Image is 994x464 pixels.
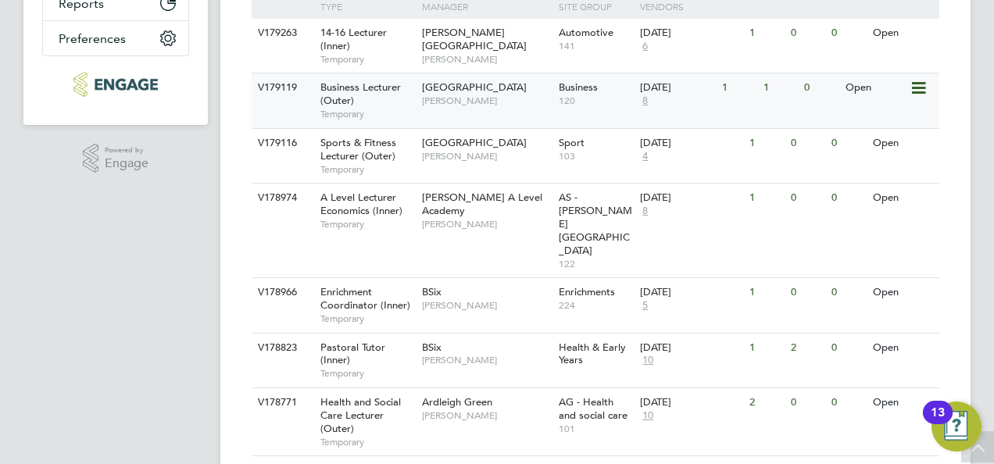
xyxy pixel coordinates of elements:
div: 1 [745,278,786,307]
span: 224 [559,299,633,312]
div: 13 [931,412,945,433]
div: [DATE] [640,137,742,150]
img: educationmattersgroup-logo-retina.png [73,72,157,97]
span: 6 [640,40,650,53]
span: 4 [640,150,650,163]
div: 0 [828,129,868,158]
span: Temporary [320,108,414,120]
span: AG - Health and social care [559,395,628,422]
span: 10 [640,409,656,423]
span: 141 [559,40,633,52]
span: Enrichments [559,285,615,298]
span: Ardleigh Green [422,395,492,409]
div: Open [842,73,910,102]
div: Open [869,19,937,48]
div: [DATE] [640,396,742,409]
div: V178823 [254,334,309,362]
div: 0 [787,129,828,158]
div: 1 [745,19,786,48]
span: [PERSON_NAME] A Level Academy [422,191,542,217]
span: Business Lecturer (Outer) [320,80,401,107]
span: [GEOGRAPHIC_DATA] [422,80,527,94]
div: Open [869,278,937,307]
span: [PERSON_NAME][GEOGRAPHIC_DATA] [422,26,527,52]
div: V179116 [254,129,309,158]
div: 1 [745,334,786,362]
div: V178974 [254,184,309,212]
div: V178771 [254,388,309,417]
span: 103 [559,150,633,162]
div: [DATE] [640,341,742,355]
div: 1 [745,129,786,158]
span: 10 [640,354,656,367]
span: 101 [559,423,633,435]
span: Preferences [59,31,126,46]
div: Open [869,388,937,417]
span: [PERSON_NAME] [422,218,551,230]
div: 2 [787,334,828,362]
span: Automotive [559,26,613,39]
span: Enrichment Coordinator (Inner) [320,285,410,312]
div: [DATE] [640,286,742,299]
div: Open [869,184,937,212]
span: Temporary [320,53,414,66]
button: Open Resource Center, 13 new notifications [931,402,981,452]
div: V179119 [254,73,309,102]
span: 8 [640,95,650,108]
span: Engage [105,157,148,170]
div: 1 [745,184,786,212]
div: 1 [718,73,759,102]
span: Sports & Fitness Lecturer (Outer) [320,136,396,162]
span: Temporary [320,218,414,230]
span: 5 [640,299,650,312]
div: 1 [760,73,800,102]
span: 122 [559,258,633,270]
button: Preferences [43,21,188,55]
div: 0 [828,184,868,212]
span: BSix [422,285,442,298]
div: [DATE] [640,191,742,205]
div: [DATE] [640,81,714,95]
div: 0 [787,19,828,48]
span: Powered by [105,144,148,157]
a: Powered byEngage [83,144,149,173]
span: [PERSON_NAME] [422,299,551,312]
div: 0 [828,19,868,48]
span: Temporary [320,367,414,380]
span: Pastoral Tutor (Inner) [320,341,385,367]
div: 2 [745,388,786,417]
span: Temporary [320,436,414,448]
span: [GEOGRAPHIC_DATA] [422,136,527,149]
span: [PERSON_NAME] [422,53,551,66]
span: [PERSON_NAME] [422,354,551,366]
span: BSix [422,341,442,354]
div: V178966 [254,278,309,307]
span: [PERSON_NAME] [422,409,551,422]
span: Sport [559,136,585,149]
div: 0 [828,388,868,417]
div: Open [869,129,937,158]
span: Health & Early Years [559,341,626,367]
span: 8 [640,205,650,218]
span: 14-16 Lecturer (Inner) [320,26,387,52]
span: 120 [559,95,633,107]
a: Go to home page [42,72,189,97]
span: [PERSON_NAME] [422,150,551,162]
span: Health and Social Care Lecturer (Outer) [320,395,401,435]
span: [PERSON_NAME] [422,95,551,107]
span: Temporary [320,163,414,176]
div: 0 [787,184,828,212]
div: [DATE] [640,27,742,40]
div: Open [869,334,937,362]
span: Business [559,80,598,94]
span: A Level Lecturer Economics (Inner) [320,191,402,217]
div: 0 [828,334,868,362]
div: 0 [828,278,868,307]
div: 0 [800,73,841,102]
span: AS - [PERSON_NAME][GEOGRAPHIC_DATA] [559,191,632,257]
span: Temporary [320,312,414,325]
div: 0 [787,388,828,417]
div: V179263 [254,19,309,48]
div: 0 [787,278,828,307]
